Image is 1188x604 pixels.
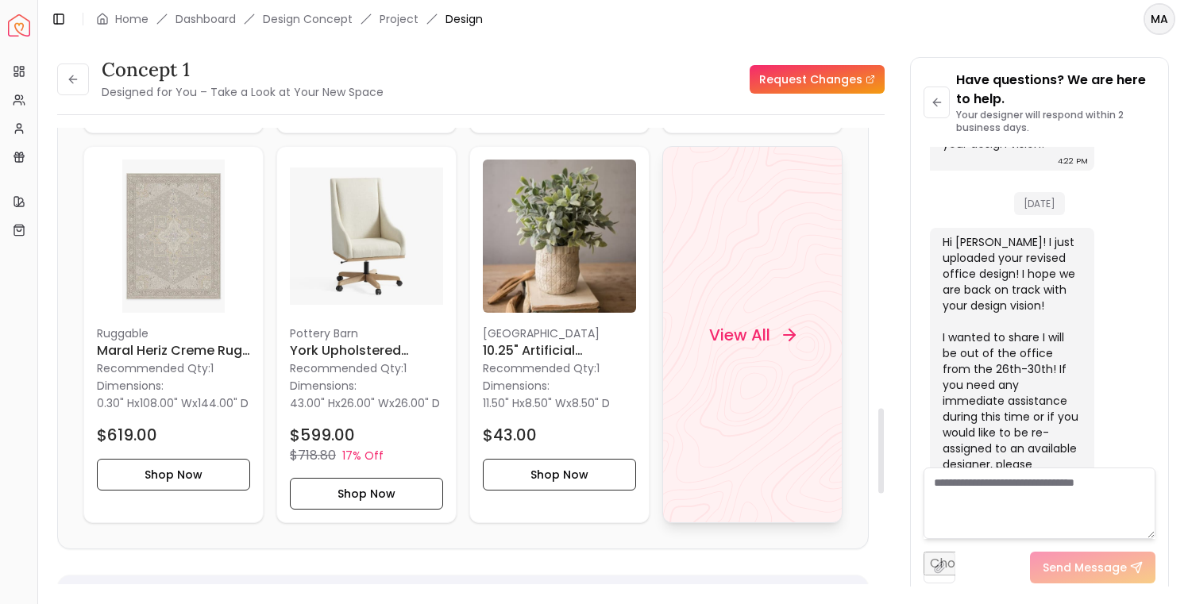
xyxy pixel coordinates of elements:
[750,65,885,94] a: Request Changes
[290,325,443,341] p: Pottery Barn
[8,14,30,37] a: Spacejoy
[97,360,250,376] p: Recommended Qty: 1
[572,395,610,411] span: 8.50" D
[483,341,636,360] h6: 10.25" Artificial Eucalyptus Plant in Pot [PERSON_NAME] Home
[483,459,636,491] button: Shop Now
[1058,153,1088,169] div: 4:22 PM
[1145,5,1174,33] span: MA
[97,459,250,491] button: Shop Now
[483,395,519,411] span: 11.50" H
[709,323,770,345] h4: View All
[1144,3,1175,35] button: MA
[290,478,443,510] button: Shop Now
[276,146,457,523] div: York Upholstered Swivel Desk Chair
[290,360,443,376] p: Recommended Qty: 1
[97,376,164,395] p: Dimensions:
[483,424,537,446] h4: $43.00
[102,84,384,100] small: Designed for You – Take a Look at Your New Space
[341,395,389,411] span: 26.00" W
[380,11,418,27] a: Project
[102,57,384,83] h3: Concept 1
[290,160,443,313] img: York Upholstered Swivel Desk Chair image
[342,448,384,464] p: 17% Off
[483,395,610,411] p: x x
[483,360,636,376] p: Recommended Qty: 1
[290,395,335,411] span: 43.00" H
[140,395,192,411] span: 108.00" W
[97,424,157,446] h4: $619.00
[469,146,650,523] a: 10.25" Artificial Eucalyptus Plant in Pot Kelly Clarkson Home image[GEOGRAPHIC_DATA]10.25" Artifi...
[97,341,250,360] h6: Maral Heriz Creme Rug-9'x12'
[662,146,843,523] a: View All
[1014,192,1065,215] span: [DATE]
[97,395,249,411] p: x x
[290,395,440,411] p: x x
[8,14,30,37] img: Spacejoy Logo
[525,395,566,411] span: 8.50" W
[290,424,355,446] h4: $599.00
[956,71,1155,109] p: Have questions? We are here to help.
[97,325,250,341] p: ruggable
[290,376,357,395] p: Dimensions:
[483,325,636,341] p: [GEOGRAPHIC_DATA]
[83,146,264,523] div: Maral Heriz Creme Rug-9'x12'
[96,11,483,27] nav: breadcrumb
[395,395,440,411] span: 26.00" D
[445,11,483,27] span: Design
[97,395,134,411] span: 0.30" H
[175,11,236,27] a: Dashboard
[97,160,250,313] img: Maral Heriz Creme Rug-9'x12' image
[263,11,353,27] li: Design Concept
[198,395,249,411] span: 144.00" D
[290,341,443,360] h6: York Upholstered Swivel Desk Chair
[483,160,636,313] img: 10.25" Artificial Eucalyptus Plant in Pot Kelly Clarkson Home image
[83,146,264,523] a: Maral Heriz Creme Rug-9'x12' imageruggableMaral Heriz Creme Rug-9'x12'Recommended Qty:1Dimensions...
[956,109,1155,134] p: Your designer will respond within 2 business days.
[290,446,336,465] p: $718.80
[483,376,550,395] p: Dimensions:
[943,234,1078,504] div: Hi [PERSON_NAME]! I just uploaded your revised office design! I hope we are back on track with yo...
[469,146,650,523] div: 10.25" Artificial Eucalyptus Plant in Pot Kelly Clarkson Home
[115,11,148,27] a: Home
